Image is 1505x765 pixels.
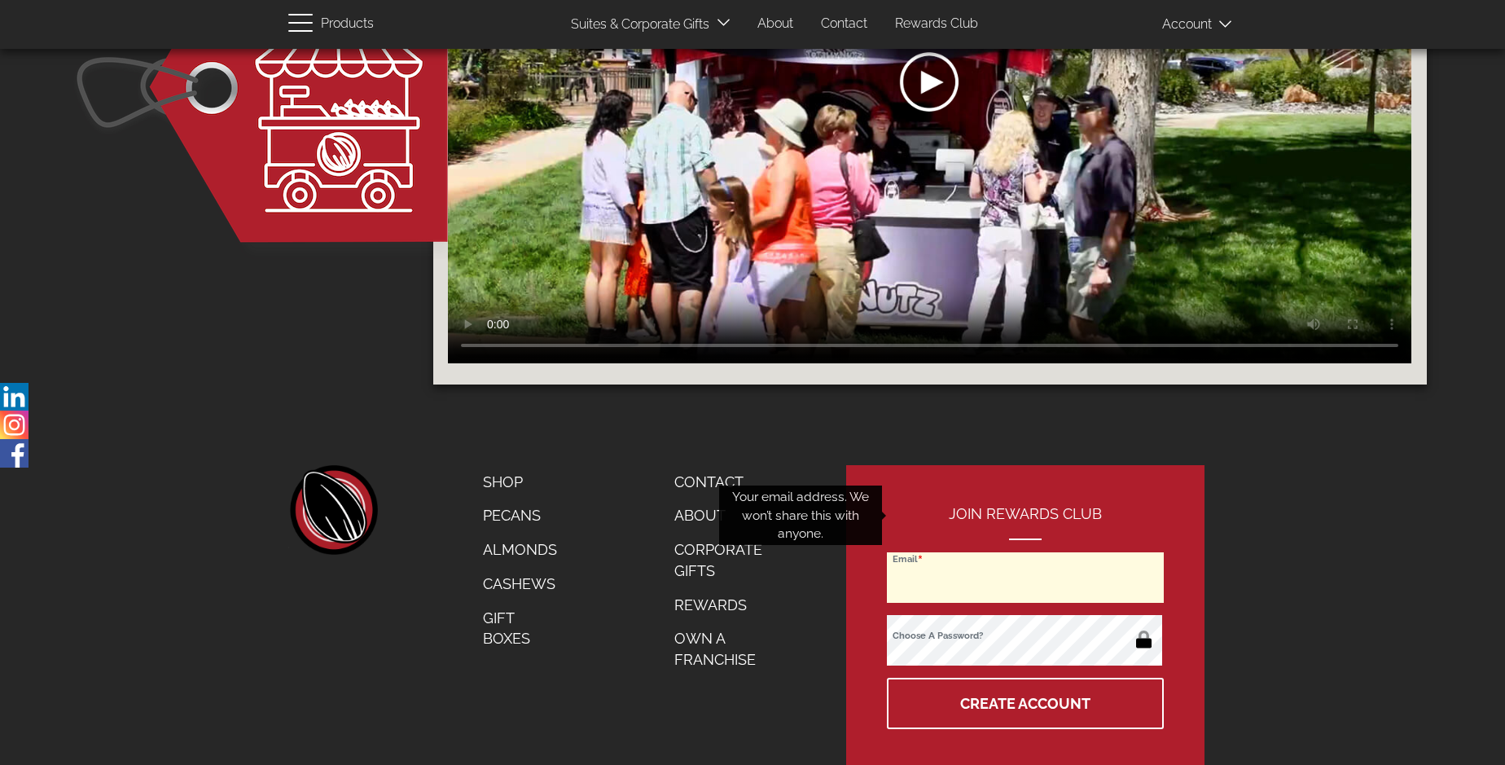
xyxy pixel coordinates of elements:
[471,499,569,533] a: Pecans
[662,588,794,622] a: Rewards
[559,9,714,41] a: Suites & Corporate Gifts
[321,12,374,36] span: Products
[887,552,1164,603] input: Email
[288,465,378,555] a: home
[662,533,794,587] a: Corporate Gifts
[662,465,794,499] a: Contact
[809,8,880,40] a: Contact
[662,499,794,533] a: About
[662,622,794,676] a: Own a Franchise
[471,601,569,656] a: Gift Boxes
[471,533,569,567] a: Almonds
[887,506,1164,540] h2: Join Rewards Club
[745,8,805,40] a: About
[719,486,882,545] div: Your email address. We won’t share this with anyone.
[471,465,569,499] a: Shop
[883,8,990,40] a: Rewards Club
[887,678,1164,729] button: Create Account
[471,567,569,601] a: Cashews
